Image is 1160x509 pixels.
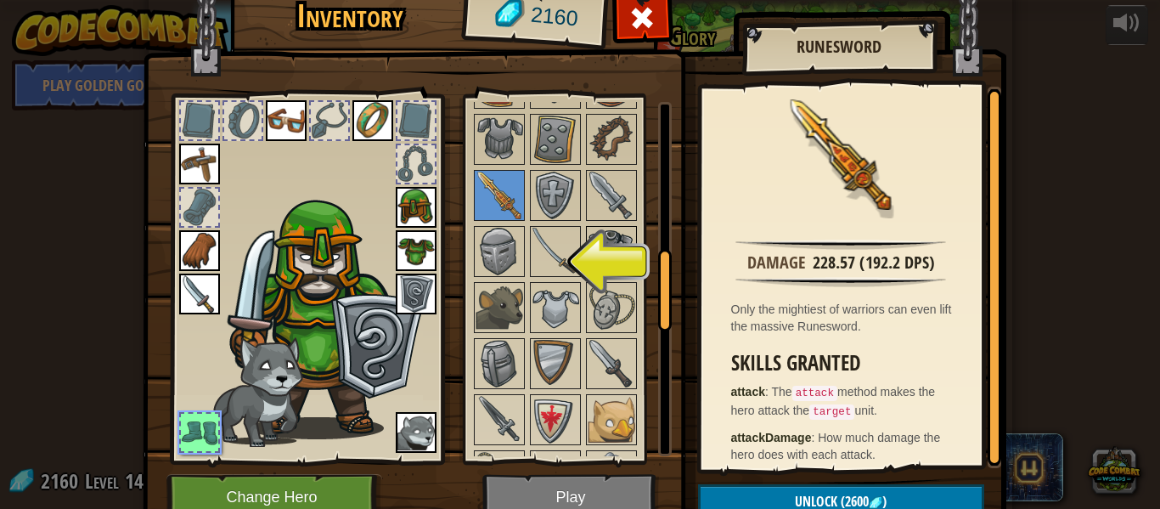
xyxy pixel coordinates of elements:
[813,251,935,275] div: 228.57 (192.2 DPS)
[179,230,220,271] img: portrait.png
[731,352,960,375] h3: Skills Granted
[532,228,579,275] img: portrait.png
[588,284,635,331] img: portrait.png
[731,385,936,417] span: The method makes the hero attack the unit.
[396,274,436,314] img: portrait.png
[179,274,220,314] img: portrait.png
[765,385,772,399] span: :
[476,228,523,275] img: portrait.png
[809,404,854,420] code: target
[208,337,303,447] img: wolf-pup-paper-doll.png
[476,452,523,500] img: portrait.png
[532,172,579,219] img: portrait.png
[731,431,812,444] strong: attackDamage
[786,99,896,210] img: portrait.png
[396,230,436,271] img: portrait.png
[588,340,635,387] img: portrait.png
[747,251,806,275] div: Damage
[792,386,837,401] code: attack
[735,277,945,287] img: hr.png
[588,172,635,219] img: portrait.png
[396,412,436,453] img: portrait.png
[396,187,436,228] img: portrait.png
[532,116,579,163] img: portrait.png
[532,340,579,387] img: portrait.png
[476,284,523,331] img: portrait.png
[588,116,635,163] img: portrait.png
[352,100,393,141] img: portrait.png
[731,431,941,461] span: How much damage the hero does with each attack.
[476,116,523,163] img: portrait.png
[476,396,523,444] img: portrait.png
[532,452,579,500] img: portrait.png
[811,431,818,444] span: :
[476,172,523,219] img: portrait.png
[731,301,960,335] div: Only the mightiest of warriors can even lift the massive Runesword.
[266,100,307,141] img: portrait.png
[532,396,579,444] img: portrait.png
[735,240,945,250] img: hr.png
[476,340,523,387] img: portrait.png
[588,228,635,275] img: portrait.png
[532,284,579,331] img: portrait.png
[731,385,765,399] strong: attack
[759,37,919,56] h2: Runesword
[588,396,635,444] img: portrait.png
[222,192,430,439] img: male.png
[588,452,635,500] img: portrait.png
[179,144,220,184] img: portrait.png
